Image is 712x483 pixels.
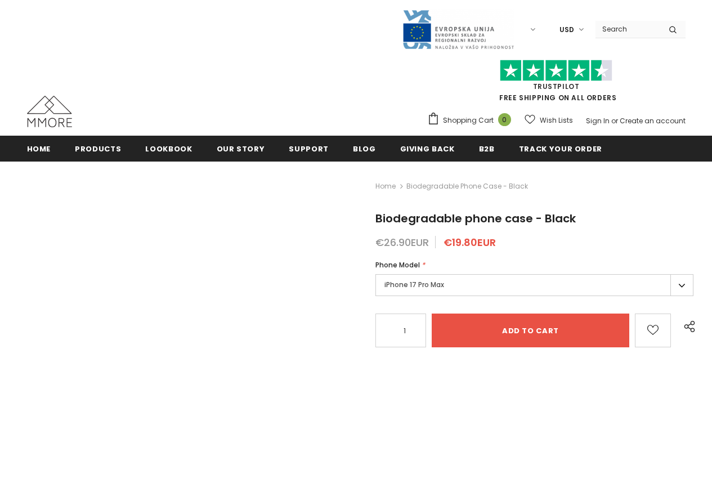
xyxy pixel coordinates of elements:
img: Javni Razpis [402,9,514,50]
img: Trust Pilot Stars [500,60,612,82]
a: Products [75,136,121,161]
span: or [611,116,618,126]
a: Shopping Cart 0 [427,112,517,129]
span: Our Story [217,144,265,154]
span: support [289,144,329,154]
a: Track your order [519,136,602,161]
span: B2B [479,144,495,154]
a: Sign In [586,116,610,126]
span: Biodegradable phone case - Black [406,180,528,193]
span: Giving back [400,144,455,154]
a: B2B [479,136,495,161]
img: MMORE Cases [27,96,72,127]
a: Blog [353,136,376,161]
a: Lookbook [145,136,192,161]
span: Biodegradable phone case - Black [375,211,576,226]
span: USD [559,24,574,35]
a: Javni Razpis [402,24,514,34]
span: Track your order [519,144,602,154]
span: FREE SHIPPING ON ALL ORDERS [427,65,686,102]
a: Home [375,180,396,193]
span: Phone Model [375,260,420,270]
a: Home [27,136,51,161]
a: Our Story [217,136,265,161]
span: 0 [498,113,511,126]
span: Products [75,144,121,154]
a: support [289,136,329,161]
a: Create an account [620,116,686,126]
span: Lookbook [145,144,192,154]
span: Blog [353,144,376,154]
span: €26.90EUR [375,235,429,249]
span: Home [27,144,51,154]
span: Wish Lists [540,115,573,126]
span: €19.80EUR [444,235,496,249]
a: Trustpilot [533,82,580,91]
a: Giving back [400,136,455,161]
input: Add to cart [432,314,629,347]
a: Wish Lists [525,110,573,130]
label: iPhone 17 Pro Max [375,274,693,296]
input: Search Site [595,21,660,37]
span: Shopping Cart [443,115,494,126]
